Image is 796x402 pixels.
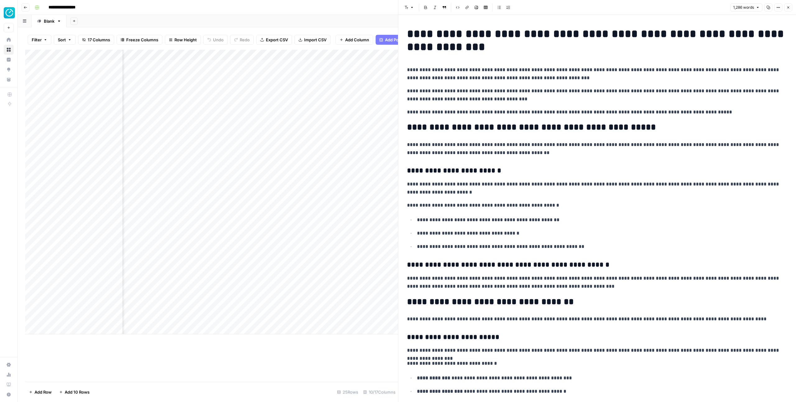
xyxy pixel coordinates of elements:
[240,37,250,43] span: Redo
[294,35,331,45] button: Import CSV
[35,389,52,395] span: Add Row
[65,389,90,395] span: Add 10 Rows
[4,65,14,75] a: Opportunities
[4,5,14,21] button: Workspace: TimeChimp
[4,360,14,370] a: Settings
[117,35,162,45] button: Freeze Columns
[44,18,54,24] div: Blank
[4,75,14,85] a: Your Data
[88,37,110,43] span: 17 Columns
[304,37,326,43] span: Import CSV
[256,35,292,45] button: Export CSV
[4,55,14,65] a: Insights
[4,370,14,380] a: Usage
[733,5,754,10] span: 1,286 words
[376,35,423,45] button: Add Power Agent
[4,7,15,18] img: TimeChimp Logo
[54,35,76,45] button: Sort
[230,35,254,45] button: Redo
[336,35,373,45] button: Add Column
[58,37,66,43] span: Sort
[25,387,55,397] button: Add Row
[126,37,158,43] span: Freeze Columns
[174,37,197,43] span: Row Height
[203,35,228,45] button: Undo
[385,37,419,43] span: Add Power Agent
[361,387,398,397] div: 10/17 Columns
[4,380,14,390] a: Learning Hub
[32,15,67,27] a: Blank
[78,35,114,45] button: 17 Columns
[4,390,14,400] button: Help + Support
[266,37,288,43] span: Export CSV
[730,3,762,11] button: 1,286 words
[213,37,224,43] span: Undo
[345,37,369,43] span: Add Column
[4,45,14,55] a: Browse
[28,35,51,45] button: Filter
[55,387,93,397] button: Add 10 Rows
[32,37,42,43] span: Filter
[4,35,14,45] a: Home
[165,35,201,45] button: Row Height
[335,387,361,397] div: 25 Rows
